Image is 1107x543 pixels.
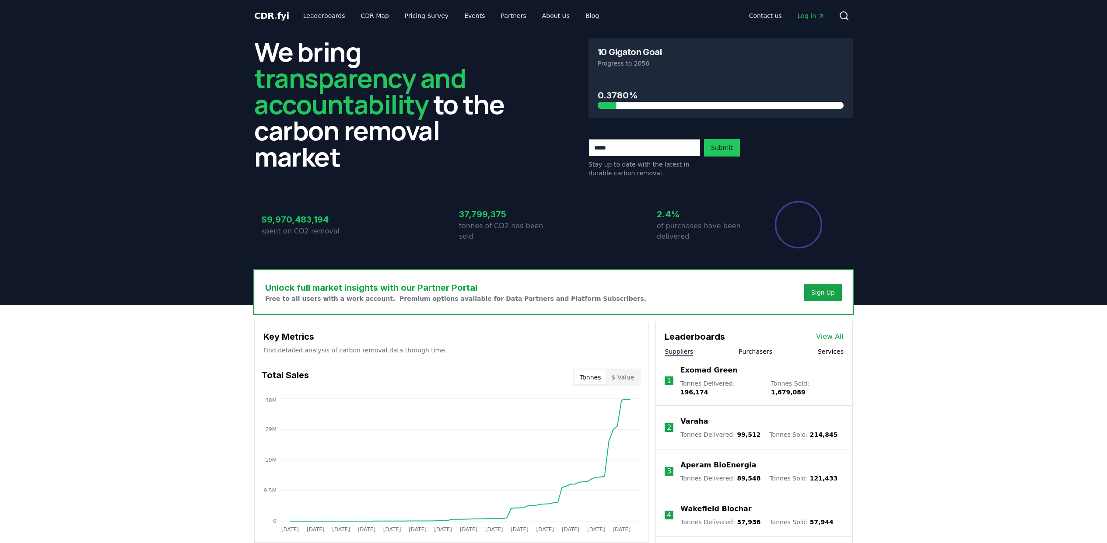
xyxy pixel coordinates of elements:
[434,526,452,533] tspan: [DATE]
[804,284,842,301] button: Sign Up
[742,8,832,24] nav: Main
[798,11,825,20] span: Log in
[262,369,309,386] h3: Total Sales
[296,8,606,24] nav: Main
[254,38,518,170] h2: We bring to the carbon removal market
[261,226,356,237] p: spent on CO2 removal
[254,10,289,21] span: CDR fyi
[737,475,760,482] span: 89,548
[296,8,352,24] a: Leaderboards
[562,526,580,533] tspan: [DATE]
[383,526,401,533] tspan: [DATE]
[704,139,740,157] button: Submit
[409,526,427,533] tspan: [DATE]
[273,518,277,524] tspan: 0
[680,365,738,376] a: Exomad Green
[657,221,751,242] p: of purchases have been delivered
[265,397,277,404] tspan: 38M
[265,457,277,463] tspan: 19M
[811,288,835,297] a: Sign Up
[742,8,789,24] a: Contact us
[459,221,553,242] p: tonnes of CO2 has been sold
[737,519,760,526] span: 57,936
[265,426,277,432] tspan: 29M
[354,8,396,24] a: CDR Map
[281,526,299,533] tspan: [DATE]
[665,330,725,343] h3: Leaderboards
[398,8,455,24] a: Pricing Survey
[485,526,503,533] tspan: [DATE]
[680,460,756,470] a: Aperam BioEnergia
[667,466,671,477] p: 3
[680,430,760,439] p: Tonnes Delivered :
[459,208,553,221] h3: 37,799,375
[265,281,646,294] h3: Unlock full market insights with our Partner Portal
[769,430,837,439] p: Tonnes Sold :
[589,160,701,178] p: Stay up to date with the latest in durable carbon removal.
[680,389,708,396] span: 196,174
[535,8,577,24] a: About Us
[816,331,844,342] a: View All
[494,8,533,24] a: Partners
[511,526,529,533] tspan: [DATE]
[737,431,760,438] span: 99,512
[332,526,350,533] tspan: [DATE]
[667,422,671,433] p: 2
[680,379,762,397] p: Tonnes Delivered :
[771,379,844,397] p: Tonnes Sold :
[680,518,760,526] p: Tonnes Delivered :
[263,346,639,355] p: Find detailed analysis of carbon removal data through time.
[254,60,466,122] span: transparency and accountability
[739,347,772,356] button: Purchasers
[810,475,838,482] span: 121,433
[769,518,833,526] p: Tonnes Sold :
[265,294,646,303] p: Free to all users with a work account. Premium options available for Data Partners and Platform S...
[261,213,356,226] h3: $9,970,483,194
[587,526,605,533] tspan: [DATE]
[680,416,708,427] a: Varaha
[358,526,376,533] tspan: [DATE]
[665,347,693,356] button: Suppliers
[460,526,478,533] tspan: [DATE]
[613,526,631,533] tspan: [DATE]
[810,519,834,526] span: 57,944
[680,504,751,514] a: Wakefield Biochar
[667,376,671,386] p: 1
[575,370,606,384] button: Tonnes
[457,8,492,24] a: Events
[771,389,806,396] span: 1,679,089
[791,8,832,24] a: Log in
[657,208,751,221] h3: 2.4%
[536,526,554,533] tspan: [DATE]
[810,431,838,438] span: 214,845
[818,347,844,356] button: Services
[769,474,837,483] p: Tonnes Sold :
[598,48,662,56] h3: 10 Gigaton Goal
[263,330,639,343] h3: Key Metrics
[606,370,640,384] button: $ Value
[274,10,277,21] span: .
[578,8,606,24] a: Blog
[254,10,289,22] a: CDR.fyi
[307,526,325,533] tspan: [DATE]
[680,474,760,483] p: Tonnes Delivered :
[598,59,844,68] p: Progress to 2050
[774,200,823,249] div: Percentage of sales delivered
[667,510,671,520] p: 4
[264,487,277,494] tspan: 9.5M
[598,89,844,102] h3: 0.3780%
